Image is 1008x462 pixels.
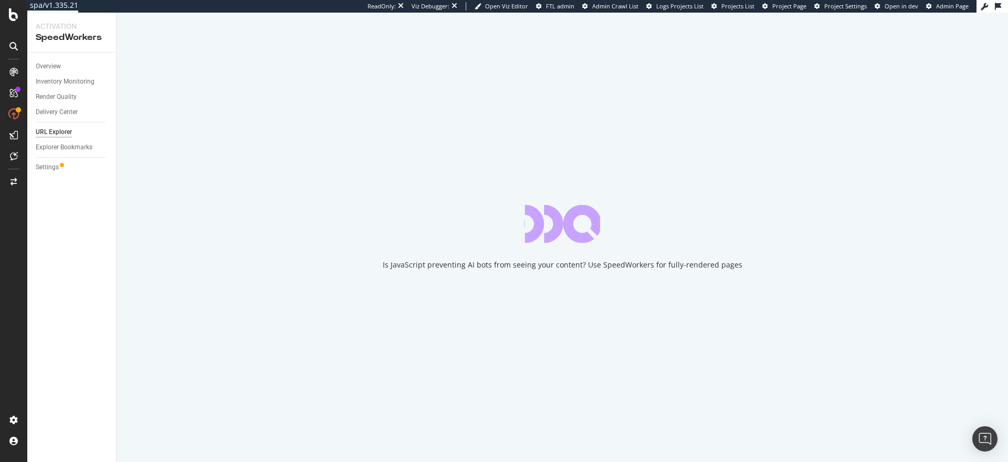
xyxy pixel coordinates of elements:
span: Project Settings [824,2,867,10]
a: Render Quality [36,91,109,102]
span: Projects List [721,2,754,10]
span: Logs Projects List [656,2,703,10]
div: Activation [36,21,108,32]
a: FTL admin [536,2,574,11]
a: Admin Crawl List [582,2,638,11]
div: Is JavaScript preventing AI bots from seeing your content? Use SpeedWorkers for fully-rendered pages [383,260,742,270]
div: Render Quality [36,91,77,102]
span: Open in dev [885,2,918,10]
div: ReadOnly: [367,2,396,11]
span: FTL admin [546,2,574,10]
span: Open Viz Editor [485,2,528,10]
div: animation [524,205,600,243]
a: Settings [36,162,109,173]
div: Inventory Monitoring [36,76,94,87]
a: Projects List [711,2,754,11]
div: Settings [36,162,59,173]
div: Viz Debugger: [412,2,449,11]
div: Overview [36,61,61,72]
div: URL Explorer [36,127,72,138]
div: Explorer Bookmarks [36,142,92,153]
span: Project Page [772,2,806,10]
a: Explorer Bookmarks [36,142,109,153]
a: URL Explorer [36,127,109,138]
a: Open in dev [875,2,918,11]
span: Admin Crawl List [592,2,638,10]
a: Open Viz Editor [475,2,528,11]
a: Admin Page [926,2,969,11]
div: Delivery Center [36,107,78,118]
div: Open Intercom Messenger [972,426,997,451]
a: Overview [36,61,109,72]
a: Project Page [762,2,806,11]
span: Admin Page [936,2,969,10]
a: Inventory Monitoring [36,76,109,87]
a: Delivery Center [36,107,109,118]
div: SpeedWorkers [36,32,108,44]
a: Project Settings [814,2,867,11]
a: Logs Projects List [646,2,703,11]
